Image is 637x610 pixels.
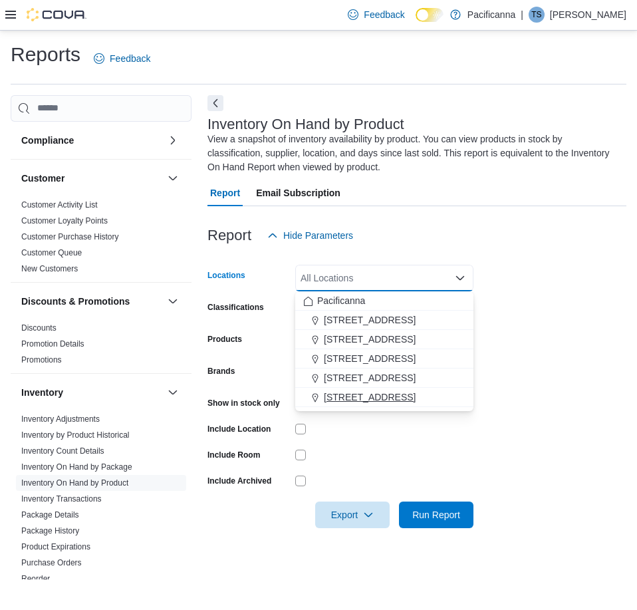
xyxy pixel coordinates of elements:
span: Hide Parameters [283,229,353,242]
h1: Reports [11,41,80,68]
div: Tina Shuman [529,7,545,23]
a: Promotions [21,355,62,365]
div: Inventory [11,411,191,608]
button: Customer [21,172,162,185]
div: View a snapshot of inventory availability by product. You can view products in stock by classific... [207,132,620,174]
a: Inventory Transactions [21,494,102,504]
button: Discounts & Promotions [21,295,162,308]
label: Include Archived [207,476,271,486]
span: Pacificanna [317,294,365,307]
a: Reorder [21,574,50,583]
h3: Compliance [21,134,74,147]
button: [STREET_ADDRESS] [295,369,473,388]
img: Cova [27,8,86,21]
a: Inventory by Product Historical [21,430,130,440]
span: Email Subscription [256,180,340,206]
h3: Report [207,228,251,243]
button: Inventory [21,386,162,399]
button: [STREET_ADDRESS] [295,330,473,349]
span: [STREET_ADDRESS] [324,333,416,346]
a: Customer Activity List [21,200,98,210]
p: [PERSON_NAME] [550,7,626,23]
button: Next [207,95,223,111]
span: Export [323,502,382,528]
input: Dark Mode [416,8,444,22]
a: Customer Loyalty Points [21,216,108,226]
label: Show in stock only [207,398,280,408]
button: Discounts & Promotions [165,293,181,309]
span: Feedback [364,8,404,21]
span: Feedback [110,52,150,65]
label: Products [207,334,242,345]
label: Include Location [207,424,271,434]
span: Reorder [21,573,50,584]
a: Customer Queue [21,248,82,257]
span: Customer Purchase History [21,231,119,242]
h3: Discounts & Promotions [21,295,130,308]
button: Pacificanna [295,291,473,311]
label: Include Room [207,450,260,460]
a: Inventory Adjustments [21,414,100,424]
button: Customer [165,170,181,186]
label: Classifications [207,302,264,313]
span: Customer Queue [21,247,82,258]
a: Feedback [342,1,410,28]
a: Promotion Details [21,339,84,349]
span: TS [531,7,541,23]
button: [STREET_ADDRESS] [295,388,473,407]
div: Choose from the following options [295,291,473,407]
a: Inventory On Hand by Package [21,462,132,472]
span: [STREET_ADDRESS] [324,352,416,365]
div: Discounts & Promotions [11,320,191,373]
button: Run Report [399,502,473,528]
a: Inventory Count Details [21,446,104,456]
h3: Customer [21,172,64,185]
span: [STREET_ADDRESS] [324,390,416,404]
label: Locations [207,270,245,281]
button: Export [315,502,390,528]
button: Compliance [21,134,162,147]
span: Report [210,180,240,206]
button: Hide Parameters [262,222,358,249]
p: Pacificanna [467,7,515,23]
label: Brands [207,366,235,377]
h3: Inventory [21,386,63,399]
a: Discounts [21,323,57,333]
a: New Customers [21,264,78,273]
button: Compliance [165,132,181,148]
div: Customer [11,197,191,282]
a: Purchase Orders [21,558,82,567]
button: Inventory [165,384,181,400]
span: [STREET_ADDRESS] [324,313,416,327]
a: Package Details [21,510,79,520]
button: Close list of options [455,273,465,283]
a: Inventory On Hand by Product [21,478,128,488]
span: New Customers [21,263,78,274]
span: Run Report [412,508,460,522]
h3: Inventory On Hand by Product [207,116,404,132]
span: [STREET_ADDRESS] [324,371,416,384]
a: Customer Purchase History [21,232,119,241]
button: [STREET_ADDRESS] [295,349,473,369]
a: Feedback [88,45,156,72]
p: | [521,7,523,23]
span: Purchase Orders [21,557,82,568]
a: Product Expirations [21,542,90,551]
a: Package History [21,526,79,535]
button: [STREET_ADDRESS] [295,311,473,330]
